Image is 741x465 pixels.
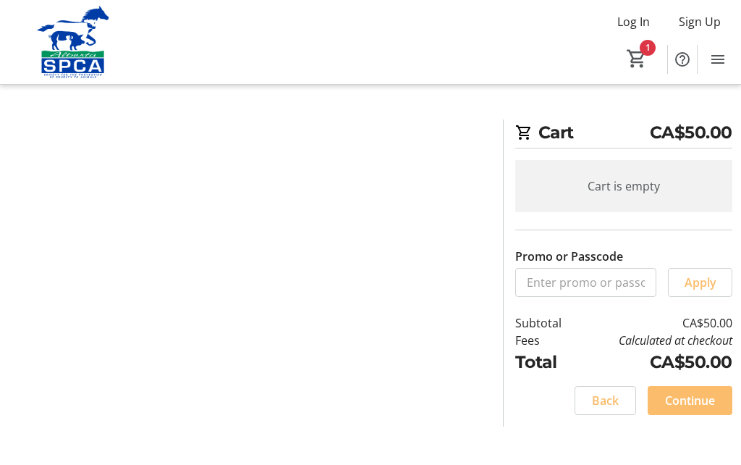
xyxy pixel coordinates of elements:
td: Calculated at checkout [578,332,732,349]
span: Apply [685,274,716,291]
td: CA$50.00 [578,314,732,332]
div: Cart is empty [515,160,732,212]
button: Apply [668,268,732,297]
span: Log In [617,13,650,30]
button: Sign Up [667,10,732,33]
label: Promo or Passcode [515,248,623,265]
input: Enter promo or passcode [515,268,657,297]
span: Continue [665,392,715,409]
button: Back [575,386,636,415]
td: Subtotal [515,314,578,332]
button: Help [668,45,697,74]
button: Log In [606,10,661,33]
span: Sign Up [679,13,721,30]
button: Continue [648,386,732,415]
td: Total [515,349,578,374]
h2: Cart [515,120,732,148]
button: Menu [703,45,732,74]
td: CA$50.00 [578,349,732,374]
span: Back [592,392,619,409]
span: CA$50.00 [650,120,732,145]
td: Fees [515,332,578,349]
button: Cart [624,46,650,72]
img: Alberta SPCA's Logo [9,6,137,78]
